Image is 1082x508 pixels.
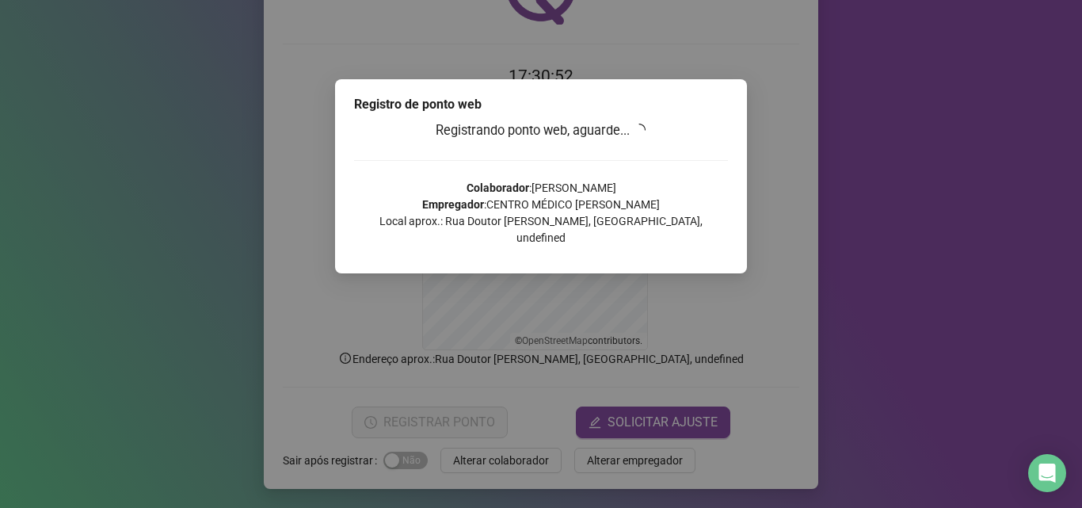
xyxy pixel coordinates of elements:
p: : [PERSON_NAME] : CENTRO MÉDICO [PERSON_NAME] Local aprox.: Rua Doutor [PERSON_NAME], [GEOGRAPHIC... [354,180,728,246]
h3: Registrando ponto web, aguarde... [354,120,728,141]
div: Open Intercom Messenger [1028,454,1066,492]
strong: Empregador [422,198,484,211]
span: loading [633,124,646,136]
strong: Colaborador [467,181,529,194]
div: Registro de ponto web [354,95,728,114]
